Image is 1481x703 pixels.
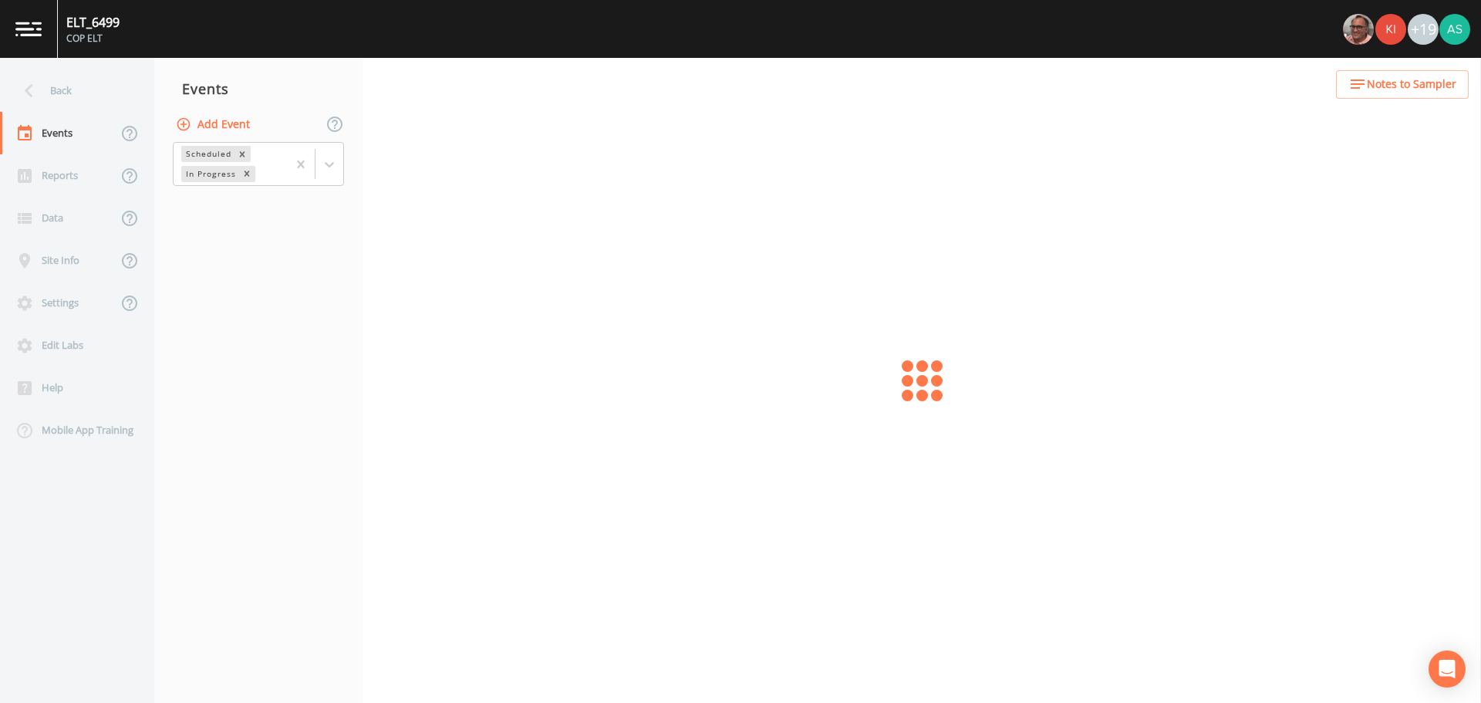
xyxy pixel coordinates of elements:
[66,13,120,32] div: ELT_6499
[234,146,251,162] div: Remove Scheduled
[1343,14,1374,45] img: e2d790fa78825a4bb76dcb6ab311d44c
[1408,14,1439,45] div: +19
[1375,14,1407,45] div: Kira Cunniff
[154,69,363,108] div: Events
[238,166,255,182] div: Remove In Progress
[15,22,42,36] img: logo
[1342,14,1375,45] div: Mike Franklin
[1375,14,1406,45] img: 90c1b0c37970a682c16f0c9ace18ad6c
[173,110,256,139] button: Add Event
[1336,70,1469,99] button: Notes to Sampler
[181,166,238,182] div: In Progress
[66,32,120,46] div: COP ELT
[181,146,234,162] div: Scheduled
[1367,75,1456,94] span: Notes to Sampler
[1439,14,1470,45] img: 360e392d957c10372a2befa2d3a287f3
[1429,651,1466,688] div: Open Intercom Messenger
